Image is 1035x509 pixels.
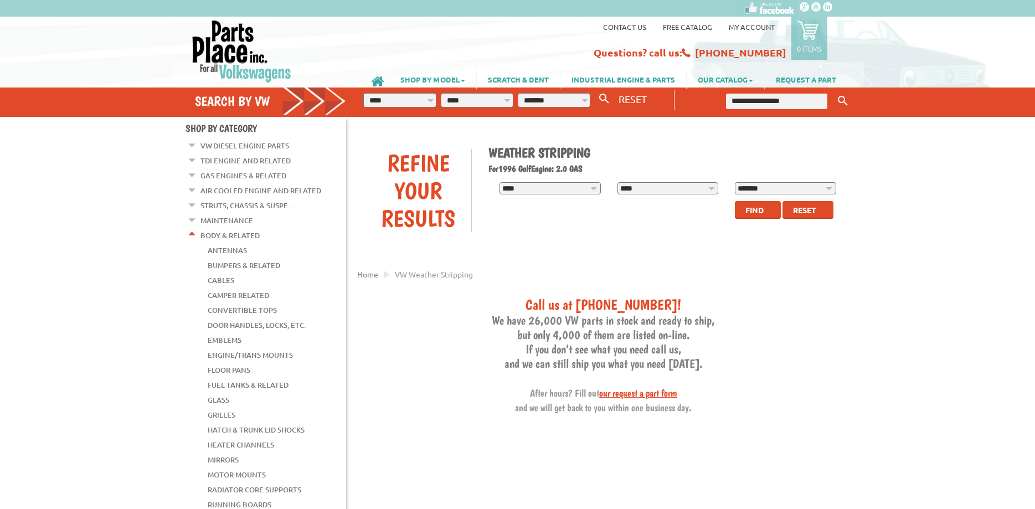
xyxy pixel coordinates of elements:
[365,149,472,232] div: Refine Your Results
[208,288,269,302] a: Camper Related
[663,22,712,32] a: Free Catalog
[357,296,850,414] h3: We have 26,000 VW parts in stock and ready to ship, but only 4,000 of them are listed on-line. If...
[389,70,476,89] a: SHOP BY MODEL
[515,387,692,413] span: After hours? Fill out and we will get back to you within one business day.
[395,269,473,279] span: VW weather stripping
[200,228,260,243] a: Body & Related
[619,93,647,105] span: RESET
[793,205,816,215] span: Reset
[208,258,280,273] a: Bumpers & Related
[729,22,775,32] a: My Account
[560,70,686,89] a: INDUSTRIAL ENGINE & PARTS
[797,44,822,53] p: 0 items
[614,91,651,107] button: RESET
[735,201,781,219] button: Find
[595,91,614,107] button: Search By VW...
[477,70,560,89] a: SCRATCH & DENT
[200,213,253,228] a: Maintenance
[208,423,305,437] a: Hatch & Trunk Lid Shocks
[488,163,498,174] span: For
[599,387,677,399] a: our request a part form
[208,243,247,258] a: Antennas
[791,17,827,60] a: 0 items
[526,296,681,313] span: Call us at [PHONE_NUMBER]!
[687,70,764,89] a: OUR CATALOG
[208,318,306,332] a: Door Handles, Locks, Etc.
[208,348,293,362] a: Engine/Trans Mounts
[208,393,229,407] a: Glass
[208,273,234,287] a: Cables
[765,70,847,89] a: REQUEST A PART
[357,269,378,279] a: Home
[208,363,250,377] a: Floor Pans
[200,183,321,198] a: Air Cooled Engine and Related
[200,168,286,183] a: Gas Engines & Related
[531,163,583,174] span: Engine: 2.0 GAS
[835,92,851,110] button: Keyword Search
[208,467,266,482] a: Motor Mounts
[200,153,291,168] a: TDI Engine and Related
[488,145,842,161] h1: Weather Stripping
[195,93,347,109] h4: Search by VW
[745,205,764,215] span: Find
[208,303,277,317] a: Convertible Tops
[208,482,301,497] a: Radiator Core Supports
[208,408,235,422] a: Grilles
[208,378,289,392] a: Fuel Tanks & Related
[603,22,646,32] a: Contact us
[200,198,293,213] a: Struts, Chassis & Suspe...
[200,138,289,153] a: VW Diesel Engine Parts
[186,122,346,134] h4: Shop By Category
[782,201,833,219] button: Reset
[208,453,239,467] a: Mirrors
[208,438,274,452] a: Heater Channels
[488,163,842,174] h2: 1996 Golf
[191,19,292,83] img: Parts Place Inc!
[208,333,241,347] a: Emblems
